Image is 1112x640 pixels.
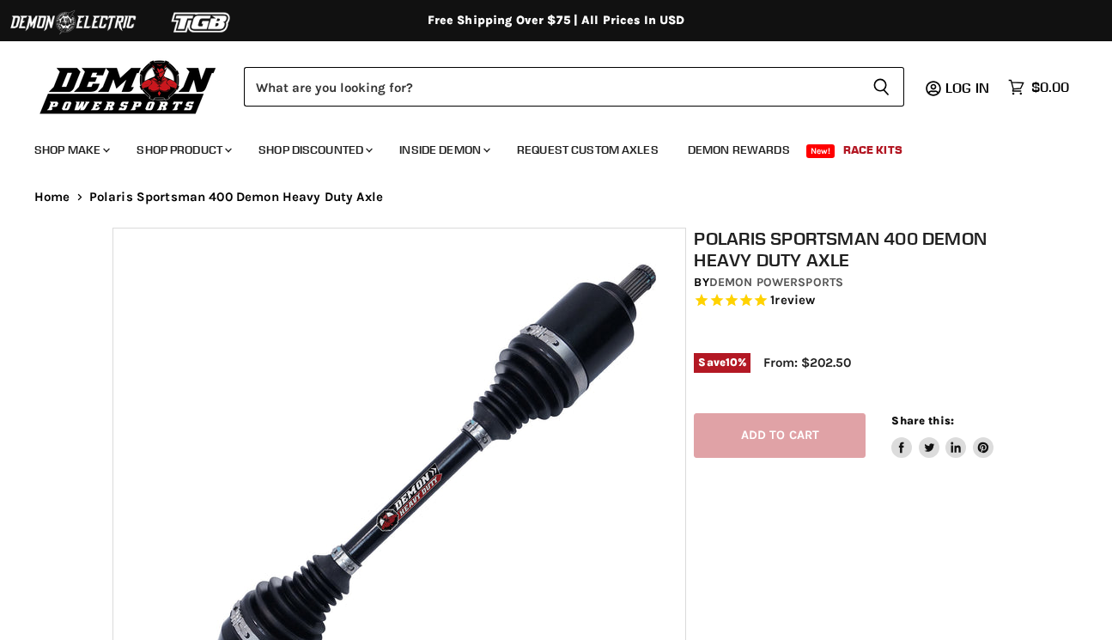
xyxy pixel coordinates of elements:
a: Shop Make [21,132,120,168]
span: 10 [726,356,738,369]
span: Rated 5.0 out of 5 stars 1 reviews [694,292,1007,310]
input: Search [244,67,859,107]
a: Inside Demon [386,132,501,168]
span: Log in [945,79,989,96]
span: New! [806,144,836,158]
ul: Main menu [21,125,1065,168]
span: Polaris Sportsman 400 Demon Heavy Duty Axle [89,190,383,204]
aside: Share this: [891,413,994,459]
a: Home [34,190,70,204]
img: TGB Logo 2 [137,6,266,39]
a: Race Kits [830,132,915,168]
button: Search [859,67,904,107]
span: Save % [694,353,750,372]
form: Product [244,67,904,107]
a: Demon Rewards [675,132,803,168]
img: Demon Powersports [34,56,222,117]
a: $0.00 [1000,75,1078,100]
a: Log in [938,80,1000,95]
span: $0.00 [1031,79,1069,95]
a: Demon Powersports [709,275,843,290]
span: 1 reviews [770,293,815,308]
h1: Polaris Sportsman 400 Demon Heavy Duty Axle [694,228,1007,271]
a: Request Custom Axles [504,132,671,168]
span: Share this: [891,414,953,427]
a: Shop Product [124,132,242,168]
div: by [694,273,1007,292]
a: Shop Discounted [246,132,383,168]
span: From: $202.50 [763,355,851,370]
img: Demon Electric Logo 2 [9,6,137,39]
span: review [775,293,815,308]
